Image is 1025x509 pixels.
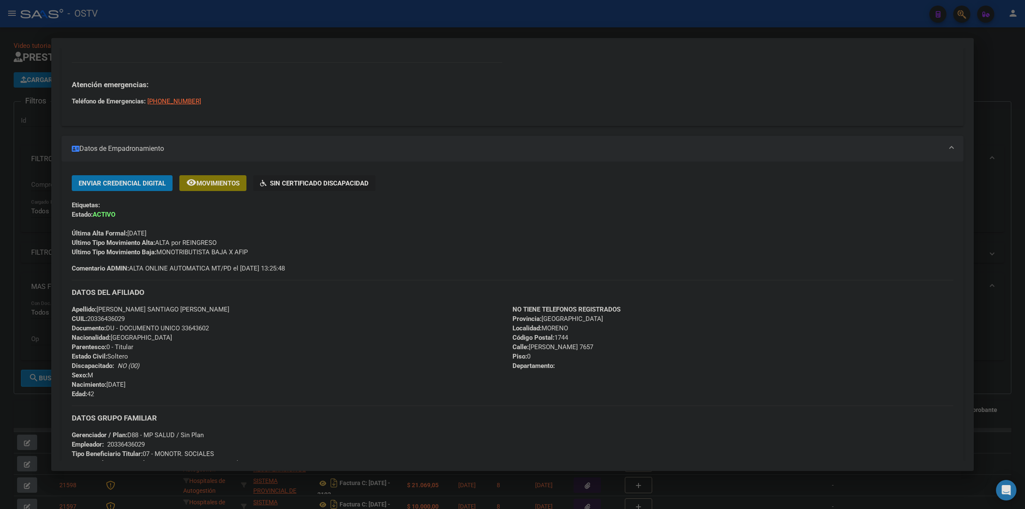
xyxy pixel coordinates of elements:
strong: Nacimiento: [72,381,106,388]
a: [PHONE_NUMBER] [147,97,201,105]
strong: Departamento: [512,362,555,370]
span: Soltero [72,353,128,360]
span: 42 [72,390,94,398]
strong: Gerenciador / Plan: [72,431,127,439]
span: [DATE] [72,229,146,237]
h3: Atención emergencias: [72,80,502,89]
strong: CUIL: [72,315,87,323]
span: Sin Certificado Discapacidad [270,179,369,187]
strong: Ultimo Tipo Movimiento Baja: [72,248,156,256]
span: MORENO [512,324,568,332]
strong: Localidad: [512,324,542,332]
strong: Etiquetas: [72,201,100,209]
h3: DATOS GRUPO FAMILIAR [72,413,953,423]
span: MONOTRIBUTISTA BAJA X AFIP [72,248,248,256]
h3: DATOS DEL AFILIADO [72,288,953,297]
strong: Situacion de Revista Titular: [72,459,152,467]
div: Open Intercom Messenger [996,480,1016,500]
strong: Calle: [512,343,529,351]
span: DU - DOCUMENTO UNICO 33643602 [72,324,209,332]
span: 1744 [512,334,568,341]
span: [GEOGRAPHIC_DATA] [72,334,172,341]
div: 20336436029 [107,440,145,449]
strong: Provincia: [512,315,542,323]
button: Enviar Credencial Digital [72,175,173,191]
strong: Piso: [512,353,527,360]
mat-panel-title: Datos de Empadronamiento [72,144,943,154]
span: 07 - MONOTR. SOCIALES [72,450,214,458]
i: NO (00) [117,362,139,370]
strong: Parentesco: [72,343,106,351]
span: 0 [512,353,530,360]
strong: Sexo: [72,371,88,379]
span: D88 - MP SALUD / Sin Plan [72,431,204,439]
strong: Ultimo Tipo Movimiento Alta: [72,239,155,247]
span: [PERSON_NAME] SANTIAGO [PERSON_NAME] [72,306,229,313]
strong: Edad: [72,390,87,398]
span: [PERSON_NAME] 7657 [512,343,593,351]
strong: Discapacitado: [72,362,114,370]
strong: Documento: [72,324,106,332]
strong: Estado: [72,211,93,218]
strong: Apellido: [72,306,97,313]
strong: ACTIVO [93,211,115,218]
span: 99 - No se conoce situación de revista [72,459,262,467]
span: ALTA por REINGRESO [72,239,217,247]
strong: Última Alta Formal: [72,229,127,237]
span: 0 - Titular [72,343,133,351]
strong: Código Postal: [512,334,554,341]
span: [DATE] [72,381,126,388]
strong: Nacionalidad: [72,334,111,341]
mat-expansion-panel-header: Datos de Empadronamiento [61,136,963,162]
span: Movimientos [196,179,240,187]
mat-icon: remove_red_eye [186,177,196,188]
strong: Tipo Beneficiario Titular: [72,450,143,458]
button: Movimientos [179,175,246,191]
span: ALTA ONLINE AUTOMATICA MT/PD el [DATE] 13:25:48 [72,264,285,273]
strong: Empleador: [72,441,104,448]
strong: Teléfono de Emergencias: [72,97,146,105]
span: M [72,371,93,379]
span: 20336436029 [72,315,125,323]
strong: Estado Civil: [72,353,107,360]
strong: NO TIENE TELEFONOS REGISTRADOS [512,306,621,313]
span: Enviar Credencial Digital [79,179,166,187]
button: Sin Certificado Discapacidad [253,175,375,191]
strong: Comentario ADMIN: [72,265,129,272]
span: [GEOGRAPHIC_DATA] [512,315,603,323]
